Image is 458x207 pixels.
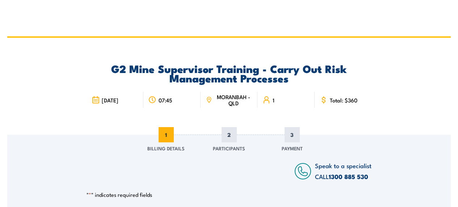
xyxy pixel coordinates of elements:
span: Payment [282,145,303,152]
span: Total: $360 [330,97,357,103]
a: 1300 885 530 [329,172,368,181]
span: 1 [273,97,274,103]
span: 2 [222,127,237,142]
h2: G2 Mine Supervisor Training - Carry Out Risk Management Processes [87,64,371,82]
span: Participants [213,145,245,152]
span: 3 [285,127,300,142]
span: [DATE] [102,97,118,103]
span: Speak to a specialist CALL [315,161,371,181]
p: " " indicates required fields [87,191,371,198]
span: MORANBAH - QLD [214,94,252,106]
span: 1 [159,127,174,142]
span: Billing Details [147,145,185,152]
span: 07:45 [159,97,172,103]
